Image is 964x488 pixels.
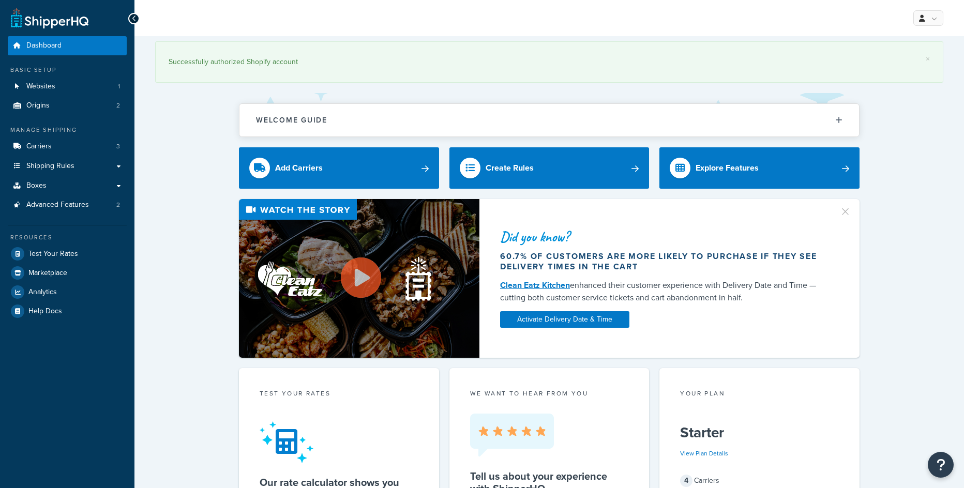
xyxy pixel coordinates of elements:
[8,176,127,195] a: Boxes
[116,101,120,110] span: 2
[8,157,127,176] a: Shipping Rules
[239,199,479,358] img: Video thumbnail
[486,161,534,175] div: Create Rules
[26,162,74,171] span: Shipping Rules
[8,36,127,55] a: Dashboard
[8,283,127,301] a: Analytics
[26,201,89,209] span: Advanced Features
[26,181,47,190] span: Boxes
[680,424,839,441] h5: Starter
[680,389,839,401] div: Your Plan
[8,96,127,115] li: Origins
[28,288,57,297] span: Analytics
[680,449,728,458] a: View Plan Details
[8,137,127,156] a: Carriers3
[8,195,127,215] li: Advanced Features
[659,147,860,189] a: Explore Features
[169,55,930,69] div: Successfully authorized Shopify account
[28,269,67,278] span: Marketplace
[260,389,418,401] div: Test your rates
[928,452,954,478] button: Open Resource Center
[926,55,930,63] a: ×
[8,302,127,321] a: Help Docs
[500,279,827,304] div: enhanced their customer experience with Delivery Date and Time — cutting both customer service ti...
[8,245,127,263] a: Test Your Rates
[239,104,859,136] button: Welcome Guide
[8,195,127,215] a: Advanced Features2
[28,307,62,316] span: Help Docs
[275,161,323,175] div: Add Carriers
[26,41,62,50] span: Dashboard
[8,77,127,96] a: Websites1
[116,201,120,209] span: 2
[680,475,692,487] span: 4
[470,389,629,398] p: we want to hear from you
[8,264,127,282] a: Marketplace
[8,96,127,115] a: Origins2
[116,142,120,151] span: 3
[500,279,570,291] a: Clean Eatz Kitchen
[8,66,127,74] div: Basic Setup
[696,161,759,175] div: Explore Features
[26,101,50,110] span: Origins
[26,82,55,91] span: Websites
[28,250,78,258] span: Test Your Rates
[8,137,127,156] li: Carriers
[8,77,127,96] li: Websites
[26,142,52,151] span: Carriers
[239,147,439,189] a: Add Carriers
[256,116,327,124] h2: Welcome Guide
[500,251,827,272] div: 60.7% of customers are more likely to purchase if they see delivery times in the cart
[500,230,827,244] div: Did you know?
[118,82,120,91] span: 1
[8,126,127,134] div: Manage Shipping
[680,474,839,488] div: Carriers
[8,233,127,242] div: Resources
[500,311,629,328] a: Activate Delivery Date & Time
[449,147,650,189] a: Create Rules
